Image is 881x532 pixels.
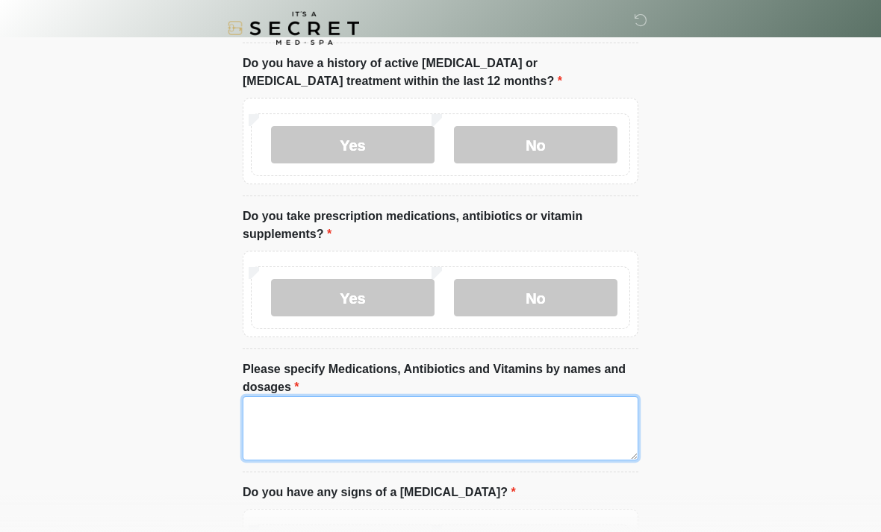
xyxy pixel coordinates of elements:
label: Do you take prescription medications, antibiotics or vitamin supplements? [243,207,638,243]
label: Do you have a history of active [MEDICAL_DATA] or [MEDICAL_DATA] treatment within the last 12 mon... [243,54,638,90]
label: No [454,279,617,316]
img: It's A Secret Med Spa Logo [228,11,359,45]
label: Please specify Medications, Antibiotics and Vitamins by names and dosages [243,360,638,396]
label: No [454,126,617,163]
label: Yes [271,279,435,316]
label: Yes [271,126,435,163]
label: Do you have any signs of a [MEDICAL_DATA]? [243,484,516,501]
